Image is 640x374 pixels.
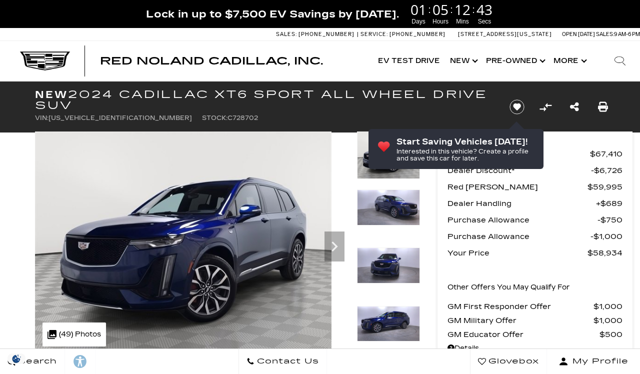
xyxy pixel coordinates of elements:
[447,327,599,341] span: GM Educator Offer
[547,349,640,374] button: Open user profile menu
[238,349,327,374] a: Contact Us
[20,51,70,70] img: Cadillac Dark Logo with Cadillac White Text
[481,41,548,81] a: Pre-Owned
[447,180,587,194] span: Red [PERSON_NAME]
[48,114,192,121] span: [US_VEHICLE_IDENTIFICATION_NUMBER]
[202,114,227,121] span: Stock:
[447,299,593,313] span: GM First Responder Offer
[593,313,622,327] span: $1,000
[447,280,570,294] p: Other Offers You May Qualify For
[590,229,622,243] span: $1,000
[5,353,28,364] section: Click to Open Cookie Consent Modal
[100,56,323,66] a: Red Noland Cadillac, Inc.
[431,17,450,26] span: Hours
[450,2,453,17] span: :
[35,89,492,111] h1: 2024 Cadillac XT6 Sport All Wheel Drive SUV
[591,163,622,177] span: $6,726
[458,31,552,37] a: [STREET_ADDRESS][US_STATE]
[506,99,528,115] button: Save vehicle
[447,246,622,260] a: Your Price $58,934
[447,196,596,210] span: Dealer Handling
[357,247,420,283] img: New 2024 Opulent Blue Metallic Cadillac Sport image 3
[447,299,622,313] a: GM First Responder Offer $1,000
[587,246,622,260] span: $58,934
[324,231,344,261] div: Next
[453,17,472,26] span: Mins
[389,31,445,37] span: [PHONE_NUMBER]
[598,100,608,114] a: Print this New 2024 Cadillac XT6 Sport All Wheel Drive SUV
[357,131,420,179] img: New 2024 Opulent Blue Metallic Cadillac Sport image 1
[447,327,622,341] a: GM Educator Offer $500
[35,131,331,354] img: New 2024 Opulent Blue Metallic Cadillac Sport image 1
[357,306,420,342] img: New 2024 Opulent Blue Metallic Cadillac Sport image 4
[409,2,428,16] span: 01
[538,99,553,114] button: Compare vehicle
[623,5,635,17] a: Close
[428,2,431,17] span: :
[447,246,587,260] span: Your Price
[447,229,590,243] span: Purchase Allowance
[587,180,622,194] span: $59,995
[357,31,448,37] a: Service: [PHONE_NUMBER]
[298,31,354,37] span: [PHONE_NUMBER]
[409,17,428,26] span: Days
[447,313,622,327] a: GM Military Offer $1,000
[447,213,597,227] span: Purchase Allowance
[562,31,595,37] span: Open [DATE]
[472,2,475,17] span: :
[614,31,640,37] span: 9 AM-6 PM
[447,341,622,355] a: Details
[15,354,57,368] span: Search
[596,31,614,37] span: Sales:
[447,147,622,161] a: MSRP $67,410
[548,41,590,81] button: More
[445,41,481,81] a: New
[227,114,258,121] span: C728702
[447,213,622,227] a: Purchase Allowance $750
[475,2,494,16] span: 43
[35,114,48,121] span: VIN:
[570,100,579,114] a: Share this New 2024 Cadillac XT6 Sport All Wheel Drive SUV
[447,229,622,243] a: Purchase Allowance $1,000
[431,2,450,16] span: 05
[254,354,319,368] span: Contact Us
[568,354,628,368] span: My Profile
[593,299,622,313] span: $1,000
[447,147,590,161] span: MSRP
[5,353,28,364] img: Opt-Out Icon
[447,180,622,194] a: Red [PERSON_NAME] $59,995
[146,7,399,20] span: Lock in up to $7,500 EV Savings by [DATE].
[42,322,106,346] div: (49) Photos
[447,196,622,210] a: Dealer Handling $689
[453,2,472,16] span: 12
[276,31,297,37] span: Sales:
[486,354,539,368] span: Glovebox
[470,349,547,374] a: Glovebox
[599,327,622,341] span: $500
[597,213,622,227] span: $750
[475,17,494,26] span: Secs
[590,147,622,161] span: $67,410
[373,41,445,81] a: EV Test Drive
[596,196,622,210] span: $689
[35,88,68,100] strong: New
[360,31,388,37] span: Service:
[447,163,622,177] a: Dealer Discount* $6,726
[276,31,357,37] a: Sales: [PHONE_NUMBER]
[357,189,420,225] img: New 2024 Opulent Blue Metallic Cadillac Sport image 2
[100,55,323,67] span: Red Noland Cadillac, Inc.
[447,313,593,327] span: GM Military Offer
[447,163,591,177] span: Dealer Discount*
